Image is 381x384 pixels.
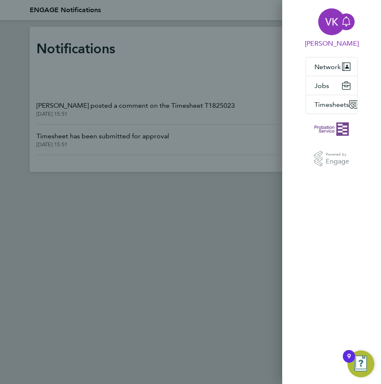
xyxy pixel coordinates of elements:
[314,122,348,136] img: probationservice-logo-retina.png
[314,151,350,167] a: Powered byEngage
[306,95,364,114] button: Timesheets
[326,151,349,158] span: Powered by
[325,16,338,27] span: VK
[347,356,351,367] div: 9
[314,82,329,90] span: Jobs
[348,350,374,377] button: Open Resource Center, 9 new notifications
[306,57,357,76] button: Network
[306,39,358,49] span: Vishal Kaushal
[306,76,357,95] button: Jobs
[326,158,349,165] span: Engage
[314,63,341,71] span: Network
[314,101,349,109] span: Timesheets
[306,8,358,49] button: VK[PERSON_NAME]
